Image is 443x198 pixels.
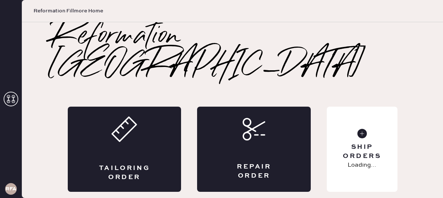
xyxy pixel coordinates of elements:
[34,7,103,15] span: Reformation Fillmore Home
[51,22,414,80] h2: Reformation [GEOGRAPHIC_DATA]
[348,161,376,170] p: Loading...
[226,162,282,181] div: Repair Order
[333,143,391,161] div: Ship Orders
[97,164,152,182] div: Tailoring Order
[5,186,16,191] h3: RFA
